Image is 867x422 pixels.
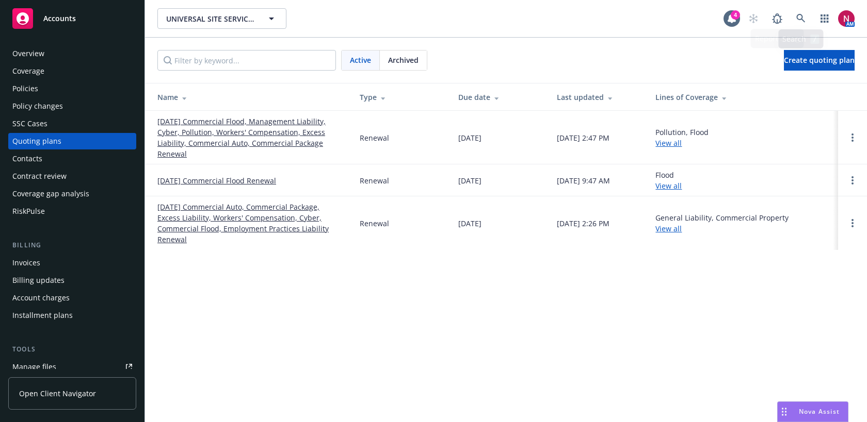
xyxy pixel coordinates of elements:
a: Switch app [814,8,835,29]
div: Contacts [12,150,42,167]
div: SSC Cases [12,115,47,132]
span: Nova Assist [799,407,840,416]
div: Manage files [12,359,56,375]
div: Name [157,92,343,103]
div: Renewal [360,218,389,229]
div: Coverage gap analysis [12,185,89,202]
a: Search [791,8,811,29]
div: Drag to move [778,402,791,421]
div: Last updated [557,92,639,103]
div: [DATE] 2:26 PM [557,218,609,229]
a: Policy changes [8,98,136,114]
a: Open options [846,174,859,187]
span: Archived [388,55,419,65]
div: Tools [8,344,136,355]
a: Invoices [8,255,136,271]
a: Coverage gap analysis [8,185,136,202]
a: Open options [846,217,859,229]
a: Coverage [8,63,136,79]
div: 4 [731,10,740,20]
a: Start snowing [743,8,764,29]
div: Account charges [12,290,70,306]
a: Manage files [8,359,136,375]
a: Policies [8,80,136,97]
div: [DATE] 9:47 AM [557,175,610,186]
div: Flood [655,170,682,191]
button: UNIVERSAL SITE SERVICES, INC [157,8,286,29]
div: Billing [8,240,136,250]
div: RiskPulse [12,203,45,220]
div: General Liability, Commercial Property [655,212,789,234]
span: UNIVERSAL SITE SERVICES, INC [166,13,255,24]
div: Installment plans [12,307,73,324]
div: Pollution, Flood [655,127,709,148]
div: Due date [458,92,540,103]
a: View all [655,138,682,148]
img: photo [838,10,855,27]
div: [DATE] [458,175,481,186]
a: Create quoting plan [784,50,855,71]
a: Overview [8,45,136,62]
span: Open Client Navigator [19,388,96,399]
button: Nova Assist [777,401,848,422]
div: Type [360,92,442,103]
a: Report a Bug [767,8,788,29]
a: View all [655,224,682,233]
a: SSC Cases [8,115,136,132]
div: Billing updates [12,272,65,289]
input: Filter by keyword... [157,50,336,71]
a: Installment plans [8,307,136,324]
div: Coverage [12,63,44,79]
a: Accounts [8,4,136,33]
span: Active [350,55,371,65]
a: RiskPulse [8,203,136,220]
div: Renewal [360,175,389,186]
span: Accounts [43,14,76,23]
div: Invoices [12,255,40,271]
a: [DATE] Commercial Flood Renewal [157,175,276,186]
a: [DATE] Commercial Flood, Management Liability, Cyber, Pollution, Workers' Compensation, Excess Li... [157,116,343,159]
a: View all [655,181,682,191]
a: [DATE] Commercial Auto, Commercial Package, Excess Liability, Workers' Compensation, Cyber, Comme... [157,201,343,245]
div: [DATE] [458,132,481,143]
a: Contacts [8,150,136,167]
a: Contract review [8,168,136,184]
div: Policy changes [12,98,63,114]
div: Overview [12,45,44,62]
div: Renewal [360,132,389,143]
a: Account charges [8,290,136,306]
div: Quoting plans [12,133,61,149]
a: Billing updates [8,272,136,289]
div: Contract review [12,168,67,184]
a: Quoting plans [8,133,136,149]
div: [DATE] [458,218,481,229]
span: Create quoting plan [784,55,855,65]
div: Policies [12,80,38,97]
div: [DATE] 2:47 PM [557,132,609,143]
a: Open options [846,131,859,144]
div: Lines of Coverage [655,92,830,103]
